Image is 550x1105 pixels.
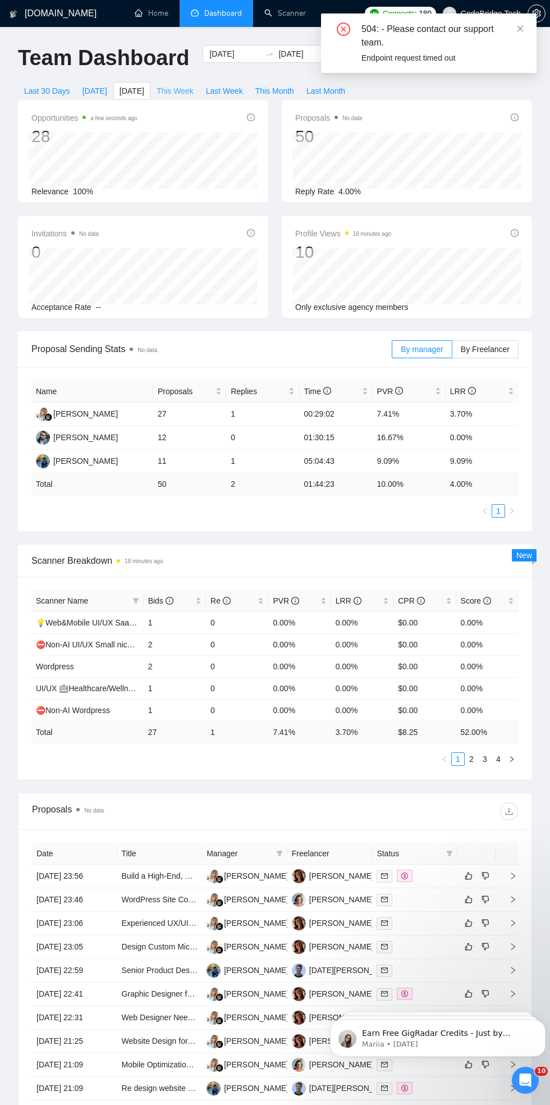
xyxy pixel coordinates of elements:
td: 1 [144,677,206,699]
span: mail [381,920,388,926]
a: Wordpress [36,662,74,671]
div: [PERSON_NAME] [309,1035,374,1047]
span: No data [137,347,157,353]
img: IR [292,964,306,978]
th: Proposals [153,381,226,403]
span: Reply Rate [295,187,334,196]
div: [PERSON_NAME] [224,893,288,906]
span: filter [276,850,283,857]
span: LRR [450,387,476,396]
span: info-circle [166,597,173,605]
td: 0.00% [456,699,519,721]
img: AK [207,1011,221,1025]
span: info-circle [291,597,299,605]
td: 0 [226,426,299,450]
span: Time [304,387,331,396]
li: Previous Page [478,504,492,518]
span: info-circle [247,113,255,121]
span: This Week [157,85,194,97]
li: 2 [465,752,478,766]
td: 0 [206,633,268,655]
iframe: Intercom notifications message [326,996,550,1075]
span: dislike [482,919,489,928]
span: info-circle [395,387,403,395]
a: KK[PERSON_NAME] [36,432,118,441]
div: [PERSON_NAME] [224,940,288,953]
a: 1 [492,505,505,517]
div: [PERSON_NAME] [224,964,288,976]
td: Total [31,473,153,495]
td: 0 [206,655,268,677]
span: 10 [535,1067,548,1076]
span: swap-right [265,49,274,58]
span: mail [381,967,388,974]
button: like [462,987,475,1001]
a: homeHome [135,8,168,18]
td: 0.00% [456,677,519,699]
div: [DATE][PERSON_NAME] [309,1082,398,1094]
button: right [505,752,519,766]
span: Acceptance Rate [31,303,91,312]
button: Last 30 Days [18,82,76,100]
a: searchScanner [264,8,306,18]
img: AK [207,987,221,1001]
span: By Freelancer [461,345,510,354]
a: AK[PERSON_NAME] [207,918,288,927]
span: filter [444,845,455,862]
td: 01:44:23 [299,473,372,495]
span: mail [381,873,388,879]
span: info-circle [354,597,361,605]
td: 0.00% [268,611,331,633]
span: left [482,508,488,514]
a: 1 [452,753,464,765]
a: AV[PERSON_NAME] [292,918,374,927]
a: AV[PERSON_NAME] [292,1036,374,1045]
p: Earn Free GigRadar Credits - Just by Sharing Your Story! 💬 Want more credits for sending proposal... [36,32,206,43]
span: CPR [398,596,424,605]
a: Build a High-End, Professional, High-Tech Marketing Website for Dental AI Product [122,871,410,880]
div: 0 [31,241,99,263]
td: 0.00% [456,611,519,633]
span: Re [210,596,231,605]
a: SA[PERSON_NAME] [207,1083,288,1092]
button: This Month [249,82,300,100]
img: AV [292,869,306,883]
td: 9.09% [373,450,446,473]
span: Proposals [295,111,362,125]
input: Start date [209,48,260,60]
a: AK[PERSON_NAME] [207,989,288,998]
span: Bids [148,596,173,605]
td: 0 [206,677,268,699]
td: 7.41% [373,403,446,426]
button: setting [528,4,546,22]
span: info-circle [247,229,255,237]
span: mail [381,990,388,997]
a: Website Design for Property Management Company [122,1036,304,1045]
td: 0.00% [331,699,393,721]
time: a few seconds ago [90,115,137,121]
img: AK [292,1058,306,1072]
div: [PERSON_NAME] [309,1011,374,1024]
td: 1 [144,699,206,721]
input: End date [278,48,329,60]
a: ⛔Non-AI UI/UX Small niches 2 - HR (Ticketing), Legal,Tax/Logistics [36,640,274,649]
span: filter [274,845,285,862]
span: info-circle [483,597,491,605]
td: 7.41 % [268,721,331,743]
img: gigradar-bm.png [216,899,223,907]
a: AK[PERSON_NAME] [207,942,288,951]
img: gigradar-bm.png [44,413,52,421]
td: 0.00% [331,655,393,677]
img: AK [207,869,221,883]
div: [PERSON_NAME] [224,1082,288,1094]
span: PVR [273,596,299,605]
span: No data [79,231,99,237]
span: like [465,919,473,928]
img: gigradar-bm.png [216,1064,223,1072]
span: download [501,807,517,816]
span: left [441,756,448,762]
img: AV [292,916,306,930]
td: $0.00 [393,655,456,677]
td: 0 [206,611,268,633]
span: [DATE] [120,85,144,97]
